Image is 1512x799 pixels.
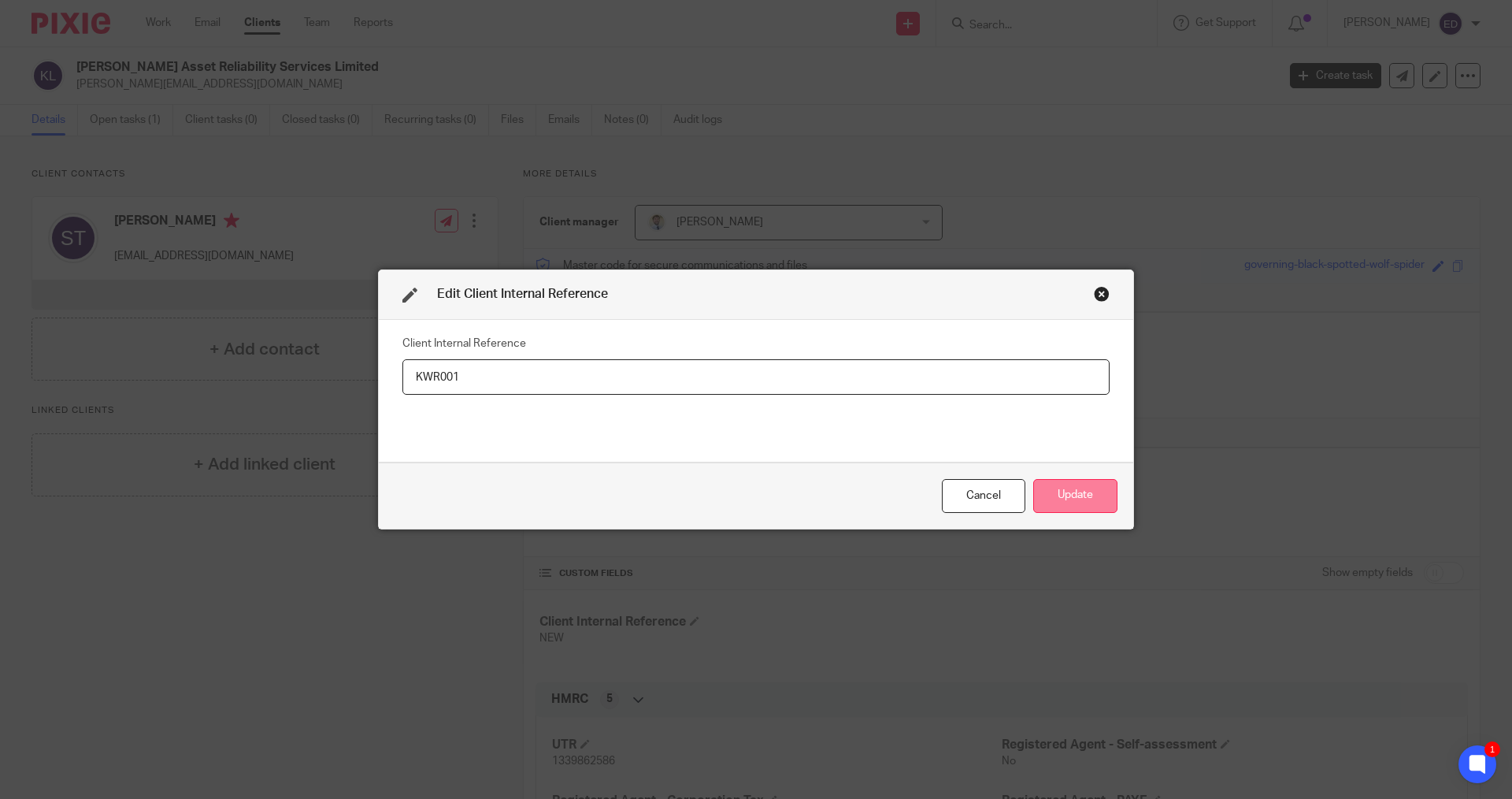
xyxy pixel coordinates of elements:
[1094,286,1110,302] div: Close this dialog window
[942,479,1025,513] div: Close this dialog window
[1033,479,1117,513] button: Update
[1484,741,1500,757] div: 1
[402,336,526,351] label: Client Internal Reference
[437,288,608,300] span: Edit Client Internal Reference
[402,359,1110,395] input: Client Internal Reference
